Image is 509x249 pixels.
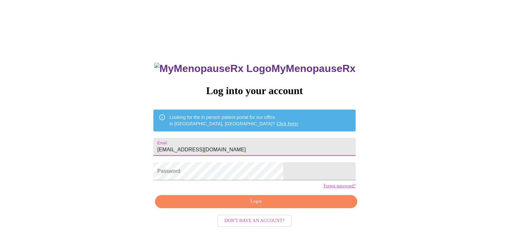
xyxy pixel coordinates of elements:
button: Login [155,195,357,208]
button: Don't have an account? [217,215,292,227]
span: Don't have an account? [224,217,285,225]
div: Looking for the in person patient portal for our office in [GEOGRAPHIC_DATA], [GEOGRAPHIC_DATA]? [169,111,298,129]
a: Click here! [277,121,298,126]
span: Login [162,198,350,206]
h3: MyMenopauseRx [154,63,356,75]
img: MyMenopauseRx Logo [154,63,271,75]
a: Don't have an account? [216,217,293,223]
h3: Log into your account [153,85,355,97]
a: Forgot password? [323,183,356,189]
